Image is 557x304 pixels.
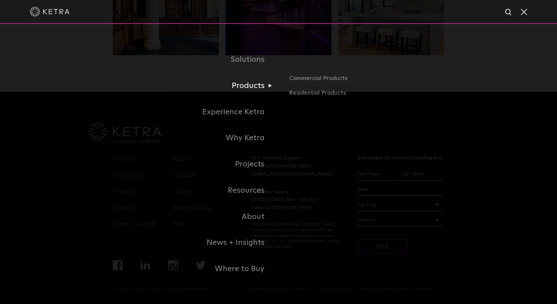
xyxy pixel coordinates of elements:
[113,256,278,282] a: Where to Buy
[289,88,444,98] a: Residential Products
[30,7,70,17] img: ketra-logo-2019-white
[113,177,278,204] a: Resources
[113,47,444,282] div: Navigation Menu
[113,230,278,256] a: News + Insights
[113,99,278,125] a: Experience Ketra
[113,73,278,99] a: Products
[113,125,278,151] a: Why Ketra
[113,47,278,73] a: Solutions
[505,8,513,17] img: search icon
[113,151,278,177] a: Projects
[113,204,278,230] a: About
[289,74,444,88] a: Commercial Products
